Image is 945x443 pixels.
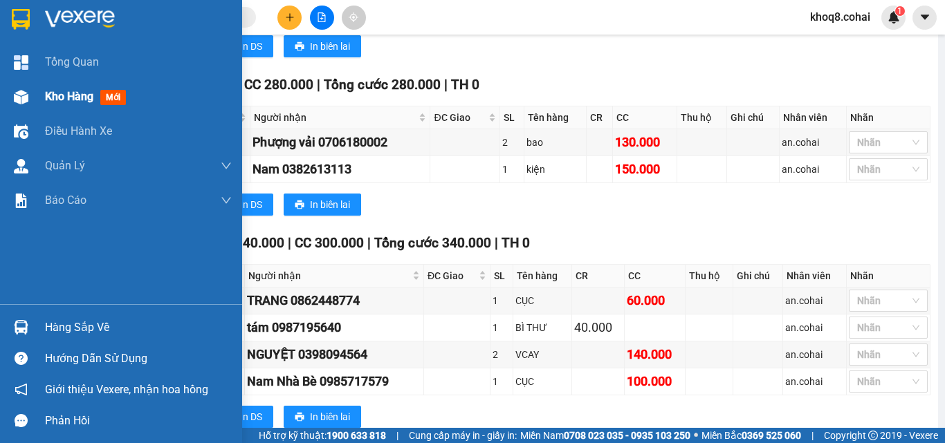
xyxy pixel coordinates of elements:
span: CC 300.000 [295,235,364,251]
th: Tên hàng [524,106,587,129]
th: CR [587,106,612,129]
span: Quản Lý [45,157,85,174]
div: an.cohai [785,374,844,389]
span: Báo cáo [45,191,86,209]
span: file-add [317,12,327,22]
span: ĐC Giao [428,268,476,283]
span: Miền Nam [520,428,690,443]
button: printerIn biên lai [284,406,361,428]
span: 1 [897,6,902,16]
button: printerIn biên lai [284,35,361,57]
span: question-circle [15,352,28,365]
img: icon-new-feature [888,11,900,23]
div: 40.000 [574,318,622,337]
span: Giới thiệu Vexere, nhận hoa hồng [45,381,208,398]
div: tám 0987195640 [247,318,421,337]
span: message [15,414,28,427]
sup: 1 [895,6,905,16]
button: plus [277,6,302,30]
div: 1 [493,293,511,308]
th: Thu hộ [677,106,727,129]
button: printerIn DS [214,406,273,428]
span: Hỗ trợ kỹ thuật: [259,428,386,443]
span: | [396,428,398,443]
th: CC [613,106,677,129]
img: warehouse-icon [14,159,28,173]
div: CỤC [515,293,570,308]
div: 1 [502,162,522,177]
button: printerIn biên lai [284,194,361,216]
div: Phượng vải 0706180002 [253,133,428,152]
span: In biên lai [310,197,350,212]
div: an.cohai [785,293,844,308]
th: Nhân viên [780,106,847,129]
span: notification [15,383,28,396]
div: 1 [493,320,511,335]
div: 1 [493,374,511,389]
button: caret-down [912,6,937,30]
div: 140.000 [627,345,683,364]
img: logo-vxr [12,9,30,30]
span: | [444,77,448,93]
div: Nhãn [850,110,926,125]
span: Cung cấp máy in - giấy in: [409,428,517,443]
span: printer [295,200,304,211]
span: mới [100,90,126,105]
div: 2 [502,135,522,150]
div: VCAY [515,347,570,362]
div: an.cohai [782,135,844,150]
span: TH 0 [451,77,479,93]
span: In biên lai [310,409,350,424]
th: SL [500,106,524,129]
span: CC 280.000 [244,77,313,93]
strong: 0369 525 060 [742,430,801,441]
img: warehouse-icon [14,124,28,139]
div: NGUYỆT 0398094564 [247,345,421,364]
span: Người nhận [254,110,416,125]
span: Tổng cước 280.000 [324,77,441,93]
span: Người nhận [248,268,410,283]
div: 150.000 [615,160,675,179]
div: Nhãn [850,268,926,283]
button: aim [342,6,366,30]
span: In biên lai [310,39,350,54]
button: printerIn DS [214,194,273,216]
strong: 0708 023 035 - 0935 103 250 [564,430,690,441]
div: BÌ THƯ [515,320,570,335]
div: 100.000 [627,372,683,391]
img: solution-icon [14,194,28,208]
span: Tổng Quan [45,53,99,70]
div: 2 [493,347,511,362]
span: In DS [240,39,262,54]
div: kiện [526,162,584,177]
div: Nam Nhà Bè 0985717579 [247,372,421,391]
th: CC [625,265,686,288]
span: plus [285,12,295,22]
th: Nhân viên [783,265,847,288]
span: | [367,235,371,251]
div: Phản hồi [45,411,232,431]
span: | [495,235,498,251]
span: In DS [240,409,262,424]
div: 60.000 [627,291,683,310]
div: Hướng dẫn sử dụng [45,348,232,369]
span: | [288,235,291,251]
span: Tổng cước 340.000 [374,235,491,251]
div: TRANG 0862448774 [247,291,421,310]
span: Điều hành xe [45,122,112,140]
th: Thu hộ [686,265,733,288]
img: dashboard-icon [14,55,28,70]
span: Miền Bắc [701,428,801,443]
img: warehouse-icon [14,90,28,104]
span: khoq8.cohai [799,8,881,26]
span: CR 40.000 [223,235,284,251]
div: Hàng sắp về [45,317,232,338]
div: an.cohai [785,347,844,362]
th: Ghi chú [727,106,780,129]
button: printerIn DS [214,35,273,57]
span: In DS [240,197,262,212]
span: TH 0 [502,235,530,251]
span: Kho hàng [45,90,93,103]
div: an.cohai [782,162,844,177]
span: printer [295,41,304,53]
